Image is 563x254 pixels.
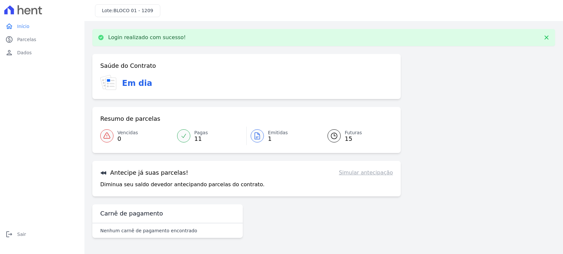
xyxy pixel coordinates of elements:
[345,129,362,136] span: Futuras
[3,33,82,46] a: paidParcelas
[3,228,82,241] a: logoutSair
[100,210,163,217] h3: Carnê de pagamento
[100,227,197,234] p: Nenhum carnê de pagamento encontrado
[268,136,288,141] span: 1
[194,129,208,136] span: Pagas
[100,115,160,123] h3: Resumo de parcelas
[100,181,265,189] p: Diminua seu saldo devedor antecipando parcelas do contrato.
[100,169,188,177] h3: Antecipe já suas parcelas!
[268,129,288,136] span: Emitidas
[5,49,13,57] i: person
[5,230,13,238] i: logout
[117,136,138,141] span: 0
[122,77,152,89] h3: Em dia
[345,136,362,141] span: 15
[5,36,13,43] i: paid
[320,127,393,145] a: Futuras 15
[339,169,393,177] a: Simular antecipação
[3,46,82,59] a: personDados
[108,34,186,41] p: Login realizado com sucesso!
[17,49,32,56] span: Dados
[3,20,82,33] a: homeInício
[17,231,26,238] span: Sair
[117,129,138,136] span: Vencidas
[100,127,173,145] a: Vencidas 0
[100,62,156,70] h3: Saúde do Contrato
[194,136,208,141] span: 11
[247,127,320,145] a: Emitidas 1
[17,36,36,43] span: Parcelas
[17,23,29,30] span: Início
[113,8,153,13] span: BLOCO 01 - 1209
[102,7,153,14] h3: Lote:
[5,22,13,30] i: home
[173,127,246,145] a: Pagas 11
